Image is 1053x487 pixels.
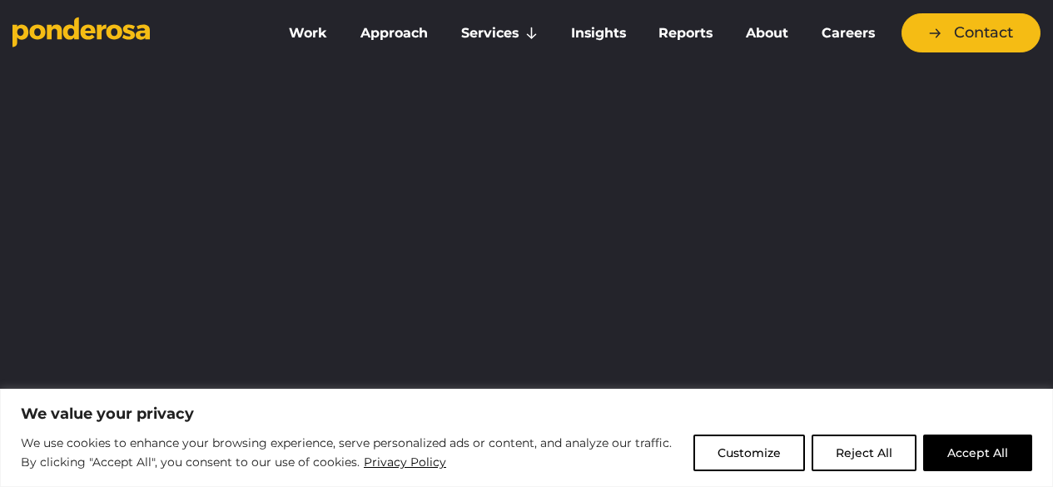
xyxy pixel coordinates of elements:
[363,452,447,472] a: Privacy Policy
[923,435,1032,471] button: Accept All
[733,16,802,51] a: About
[21,404,1032,424] p: We value your privacy
[448,16,551,51] a: Services
[12,17,251,50] a: Go to homepage
[808,16,888,51] a: Careers
[558,16,639,51] a: Insights
[693,435,805,471] button: Customize
[21,434,681,473] p: We use cookies to enhance your browsing experience, serve personalized ads or content, and analyz...
[812,435,916,471] button: Reject All
[276,16,340,51] a: Work
[902,13,1041,52] a: Contact
[646,16,727,51] a: Reports
[347,16,441,51] a: Approach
